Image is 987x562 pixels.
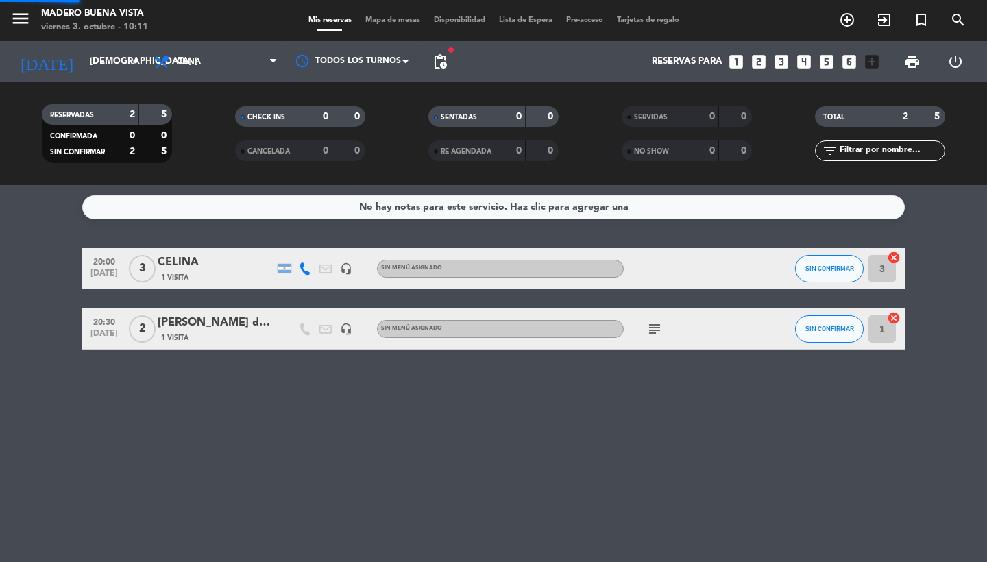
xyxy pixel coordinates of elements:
span: Cena [177,57,201,66]
strong: 0 [709,112,715,121]
i: power_settings_new [947,53,964,70]
span: Pre-acceso [559,16,610,24]
strong: 0 [354,112,363,121]
strong: 5 [161,110,169,119]
span: TOTAL [823,114,844,121]
strong: 0 [741,146,749,156]
span: 1 Visita [161,272,188,283]
i: cancel [887,251,901,265]
i: looks_3 [772,53,790,71]
div: LOG OUT [934,41,977,82]
div: Madero Buena Vista [41,7,148,21]
span: CANCELADA [247,148,290,155]
span: 1 Visita [161,332,188,343]
strong: 0 [548,146,556,156]
strong: 2 [130,147,135,156]
span: SIN CONFIRMAR [50,149,105,156]
span: Disponibilidad [427,16,492,24]
button: menu [10,8,31,34]
span: [DATE] [87,329,121,345]
span: 3 [129,255,156,282]
i: subject [646,321,663,337]
i: headset_mic [340,262,352,275]
span: Tarjetas de regalo [610,16,686,24]
strong: 2 [903,112,908,121]
span: Mapa de mesas [358,16,427,24]
strong: 0 [130,131,135,140]
span: CONFIRMADA [50,133,97,140]
i: exit_to_app [876,12,892,28]
i: looks_4 [795,53,813,71]
i: looks_one [727,53,745,71]
button: SIN CONFIRMAR [795,255,864,282]
i: headset_mic [340,323,352,335]
i: turned_in_not [913,12,929,28]
strong: 5 [934,112,942,121]
i: search [950,12,966,28]
strong: 0 [323,146,328,156]
strong: 0 [548,112,556,121]
span: 2 [129,315,156,343]
span: Lista de Espera [492,16,559,24]
span: Reservas para [652,56,722,67]
span: [DATE] [87,269,121,284]
strong: 0 [516,146,522,156]
strong: 5 [161,147,169,156]
strong: 2 [130,110,135,119]
i: looks_5 [818,53,836,71]
strong: 0 [516,112,522,121]
strong: 0 [323,112,328,121]
i: menu [10,8,31,29]
span: print [904,53,921,70]
span: SIN CONFIRMAR [805,265,854,272]
i: looks_two [750,53,768,71]
button: SIN CONFIRMAR [795,315,864,343]
div: viernes 3. octubre - 10:11 [41,21,148,34]
span: Sin menú asignado [381,265,442,271]
span: SERVIDAS [634,114,668,121]
span: fiber_manual_record [447,46,455,54]
strong: 0 [709,146,715,156]
span: SENTADAS [441,114,477,121]
strong: 0 [741,112,749,121]
span: pending_actions [432,53,448,70]
span: NO SHOW [634,148,669,155]
strong: 0 [354,146,363,156]
div: CELINA [158,254,274,271]
span: CHECK INS [247,114,285,121]
span: RE AGENDADA [441,148,491,155]
span: RESERVADAS [50,112,94,119]
i: arrow_drop_down [127,53,144,70]
div: [PERSON_NAME] del carril [158,314,274,332]
i: add_circle_outline [839,12,855,28]
input: Filtrar por nombre... [838,143,945,158]
i: [DATE] [10,47,83,77]
span: 20:00 [87,253,121,269]
span: Sin menú asignado [381,326,442,331]
div: No hay notas para este servicio. Haz clic para agregar una [359,199,629,215]
i: filter_list [822,143,838,159]
span: 20:30 [87,313,121,329]
strong: 0 [161,131,169,140]
i: cancel [887,311,901,325]
i: looks_6 [840,53,858,71]
span: SIN CONFIRMAR [805,325,854,332]
i: add_box [863,53,881,71]
span: Mis reservas [302,16,358,24]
